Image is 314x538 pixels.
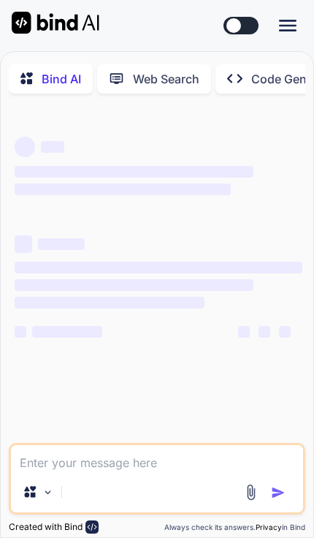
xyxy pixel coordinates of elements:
img: icon [271,485,286,500]
span: ‌ [15,262,303,273]
span: ‌ [38,238,85,250]
img: Bind AI [12,12,99,34]
img: bind-logo [85,520,99,534]
p: Created with Bind [9,521,83,533]
span: ‌ [41,141,64,153]
img: Pick Models [42,486,54,499]
span: ‌ [15,183,231,195]
img: attachment [242,484,259,501]
span: ‌ [32,326,102,338]
span: ‌ [15,235,32,253]
p: Always check its answers. in Bind [164,522,305,533]
span: ‌ [238,326,250,338]
span: ‌ [259,326,270,338]
p: Web Search [133,70,199,88]
span: ‌ [15,297,204,308]
span: ‌ [15,326,26,338]
span: ‌ [279,326,291,338]
p: Bind AI [42,70,81,88]
span: ‌ [15,137,35,157]
span: Privacy [256,523,282,531]
span: ‌ [15,166,254,178]
span: ‌ [15,279,254,291]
